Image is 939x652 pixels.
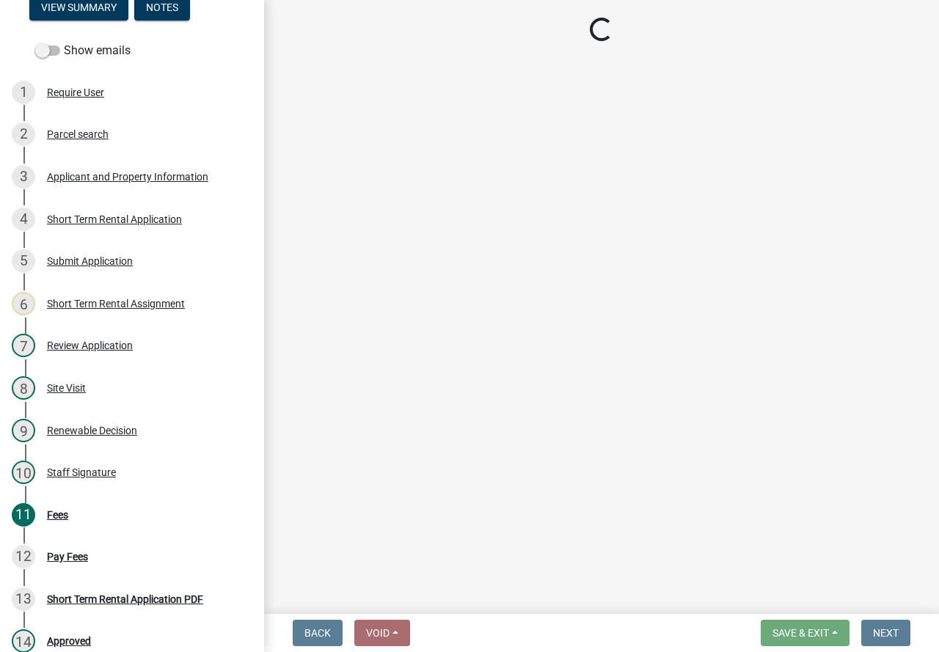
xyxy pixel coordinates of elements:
div: Submit Application [47,256,133,266]
div: 5 [12,249,35,273]
div: 10 [12,461,35,484]
span: Next [873,627,899,639]
button: Void [354,620,410,646]
span: Void [366,627,390,639]
wm-modal-confirm: Notes [134,2,190,14]
div: Pay Fees [47,552,88,562]
div: Require User [47,87,104,98]
div: 2 [12,122,35,146]
span: Back [304,627,331,639]
div: Short Term Rental Assignment [47,298,185,309]
div: 6 [12,292,35,315]
span: Save & Exit [772,627,829,639]
div: Review Application [47,340,133,351]
div: Site Visit [47,383,86,393]
div: Fees [47,510,68,520]
div: 9 [12,419,35,442]
div: 1 [12,81,35,104]
div: 8 [12,376,35,400]
div: 7 [12,334,35,357]
div: Applicant and Property Information [47,172,208,182]
div: 11 [12,503,35,527]
div: Approved [47,636,91,646]
button: Save & Exit [761,620,850,646]
div: Staff Signature [47,467,116,477]
button: Back [293,620,343,646]
div: Renewable Decision [47,425,137,436]
div: 13 [12,587,35,611]
label: Show emails [35,42,131,59]
div: 3 [12,165,35,188]
div: 4 [12,208,35,231]
div: 12 [12,545,35,568]
div: Short Term Rental Application PDF [47,594,203,604]
div: Parcel search [47,129,109,139]
div: Short Term Rental Application [47,214,182,224]
button: Next [861,620,910,646]
wm-modal-confirm: Summary [29,2,128,14]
